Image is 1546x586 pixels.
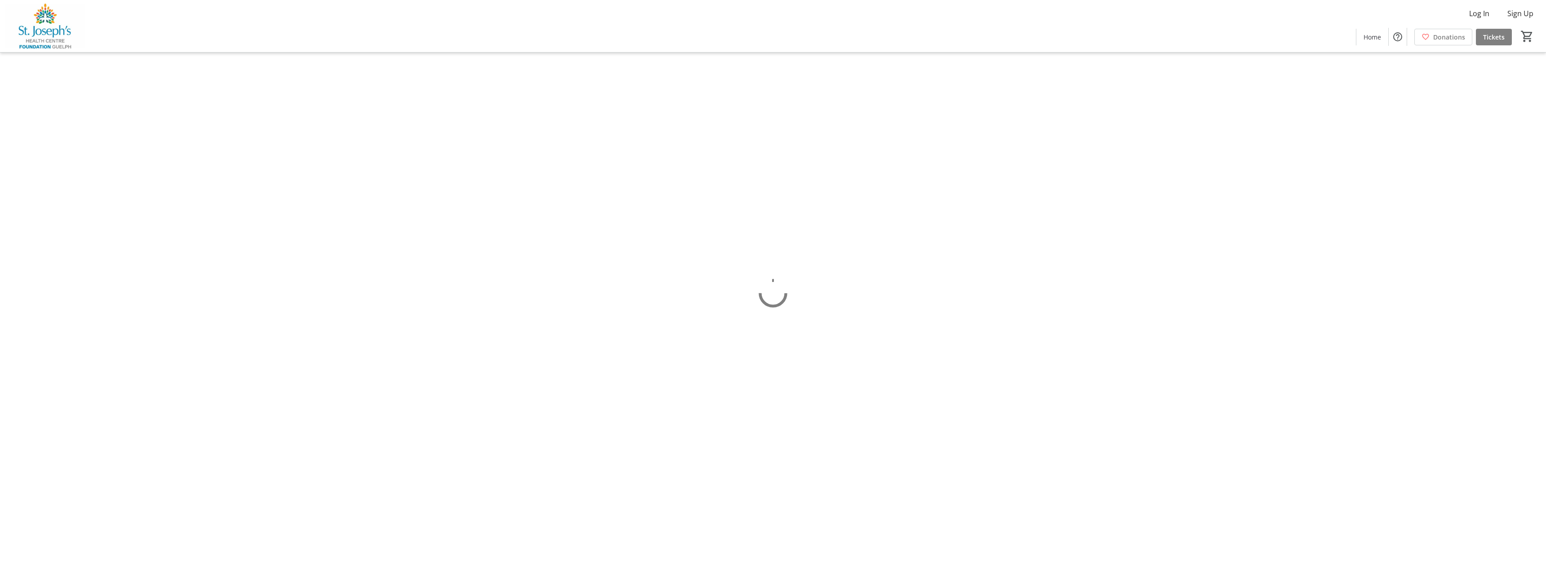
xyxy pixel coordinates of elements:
span: Log In [1469,8,1489,19]
button: Sign Up [1500,6,1541,21]
button: Cart [1519,28,1535,44]
a: Tickets [1476,29,1512,45]
img: St. Joseph's Health Centre Foundation Guelph's Logo [5,4,85,48]
a: Donations [1414,29,1472,45]
span: Home [1364,32,1381,42]
span: Donations [1433,32,1465,42]
span: Sign Up [1507,8,1533,19]
button: Log In [1462,6,1497,21]
a: Home [1356,29,1388,45]
span: Tickets [1483,32,1505,42]
button: Help [1389,28,1407,46]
